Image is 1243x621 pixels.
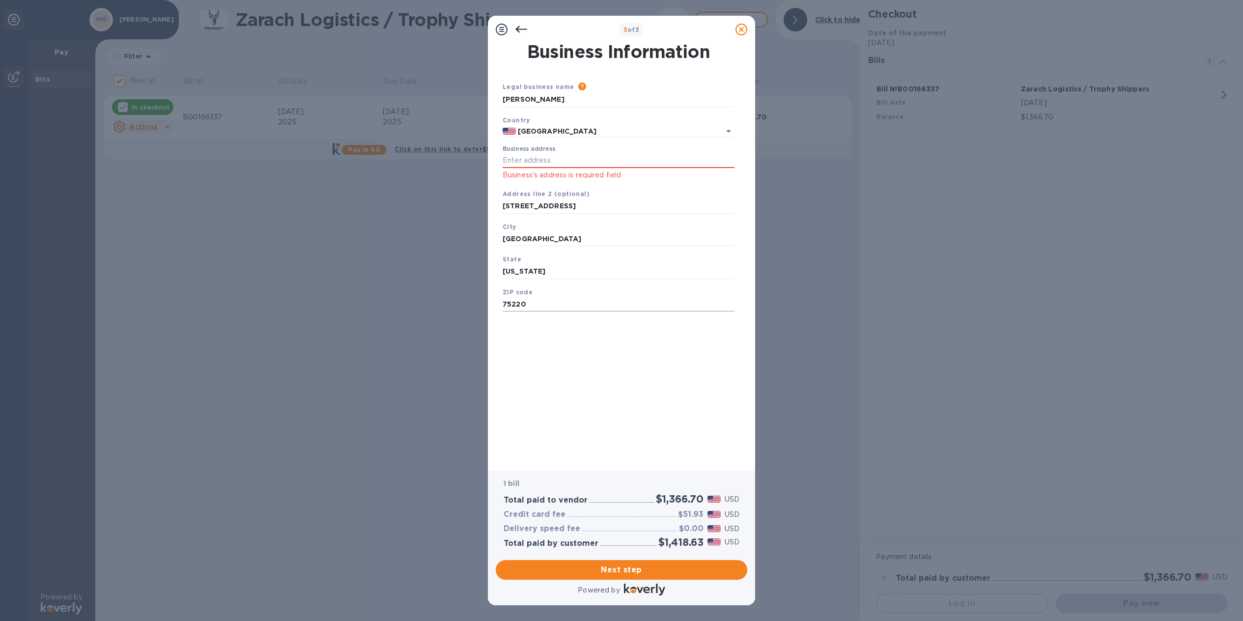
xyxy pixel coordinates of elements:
h1: Business Information [501,41,736,62]
img: USD [707,511,721,518]
button: Open [722,124,735,138]
input: Enter state [503,264,734,279]
p: USD [725,524,739,534]
p: USD [725,509,739,520]
h3: Total paid to vendor [504,496,588,505]
b: State [503,255,521,263]
p: USD [725,537,739,547]
input: Enter address [503,153,734,168]
b: City [503,223,516,230]
img: USD [707,525,721,532]
h2: $1,418.63 [658,536,704,548]
b: Address line 2 (optional) [503,190,590,198]
b: Legal business name [503,83,574,90]
h3: Credit card fee [504,510,565,519]
h3: Total paid by customer [504,539,598,548]
h2: $1,366.70 [656,493,704,505]
p: USD [725,494,739,505]
img: USD [707,538,721,545]
input: Enter ZIP code [503,297,734,312]
b: 1 bill [504,480,519,487]
input: Enter legal business name [503,92,734,107]
h3: Delivery speed fee [504,524,580,534]
h3: $0.00 [679,524,704,534]
p: Business's address is required field [503,169,734,181]
input: Enter city [503,231,734,246]
b: of 3 [623,26,640,33]
img: Logo [624,584,665,595]
b: Country [503,116,530,124]
button: Next step [496,560,747,580]
p: Powered by [578,585,620,595]
img: USD [707,496,721,503]
img: US [503,128,516,135]
h3: $51.93 [678,510,704,519]
input: Select country [516,125,707,138]
input: Enter address line 2 [503,199,734,214]
label: Business address [503,146,555,152]
b: ZIP code [503,288,533,296]
span: Next step [504,564,739,576]
span: 3 [623,26,627,33]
